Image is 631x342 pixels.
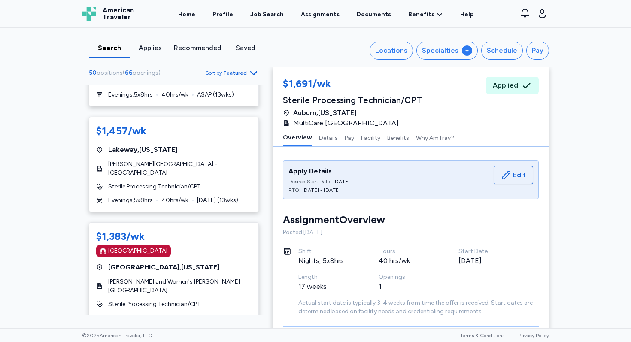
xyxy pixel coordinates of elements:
div: [GEOGRAPHIC_DATA] [108,247,167,255]
button: Pay [526,42,549,60]
button: Why AmTrav? [416,128,454,146]
div: Shift [298,247,358,256]
div: Openings [379,273,438,281]
span: openings [133,69,158,76]
div: Hours [379,247,438,256]
div: Locations [375,45,407,56]
span: © 2025 American Traveler, LLC [82,332,152,339]
span: 50 [89,69,97,76]
span: American Traveler [103,7,134,21]
div: Posted [DATE] [283,228,539,237]
span: [PERSON_NAME] and Women's [PERSON_NAME][GEOGRAPHIC_DATA] [108,278,252,295]
span: 40 hrs/wk [155,314,182,322]
button: Locations [370,42,413,60]
div: Schedule [487,45,517,56]
div: Applies [133,43,167,53]
div: Assignment Overview [283,213,385,227]
span: Auburn , [US_STATE] [293,108,357,118]
span: 40 hrs/wk [161,196,188,205]
div: Recommended [174,43,221,53]
button: Schedule [481,42,523,60]
button: Overview [283,128,312,146]
button: Facility [361,128,380,146]
span: Edit [513,170,526,180]
span: Sterile Processing Technician/CPT [108,182,201,191]
span: Evenings , 5 x 8 hrs [108,196,153,205]
div: Job Search [250,10,284,19]
a: Benefits [408,10,443,19]
span: [PERSON_NAME][GEOGRAPHIC_DATA] - [GEOGRAPHIC_DATA] [108,160,252,177]
div: 17 weeks [298,281,358,292]
span: ASAP ( 13 wks) [197,91,234,99]
div: 40 hrs/wk [379,256,438,266]
span: ASAP ( 13 wks) [191,314,228,322]
div: Length [298,273,358,281]
div: Apply Details [288,166,350,176]
div: Nights, 5x8hrs [298,256,358,266]
button: Benefits [387,128,409,146]
div: Search [92,43,126,53]
span: positions [97,69,123,76]
span: Nights , 5 x 8 hrs [108,314,147,322]
span: 66 [125,69,133,76]
span: Featured [224,70,247,76]
div: [DATE] - [DATE] [302,187,340,194]
div: Actual start date is typically 3-4 weeks from time the offer is received. Start dates are determi... [298,299,539,316]
img: Logo [82,7,96,21]
button: Details [319,128,338,146]
a: Privacy Policy [518,333,549,339]
div: $1,457/wk [96,124,146,138]
span: 40 hrs/wk [161,91,188,99]
div: Start Date [458,247,518,256]
span: Applied [493,80,518,91]
div: Specialties [422,45,458,56]
span: Evenings , 5 x 8 hrs [108,91,153,99]
div: 1 [379,281,438,292]
span: Sterile Processing Technician/CPT [108,300,201,309]
div: ( ) [89,69,164,77]
a: Job Search [249,1,285,27]
div: [DATE] [458,256,518,266]
div: $1,691/wk [283,77,422,92]
div: [DATE] [333,178,350,185]
button: Pay [345,128,354,146]
div: Desired Start Date: [288,178,331,185]
div: Pay [532,45,543,56]
button: Sort byFeatured [206,68,259,78]
span: Benefits [408,10,434,19]
span: MultiCare [GEOGRAPHIC_DATA] [293,118,399,128]
span: Sort by [206,70,222,76]
a: Terms & Conditions [460,333,504,339]
span: [GEOGRAPHIC_DATA] , [US_STATE] [108,262,219,272]
span: Lakeway , [US_STATE] [108,145,177,155]
div: Sterile Processing Technician/CPT [283,94,422,106]
span: [DATE] ( 13 wks) [197,196,238,205]
button: Edit [494,166,533,184]
div: RTO: [288,187,300,194]
div: Saved [228,43,262,53]
div: $1,383/wk [96,230,145,243]
button: Specialties [416,42,478,60]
